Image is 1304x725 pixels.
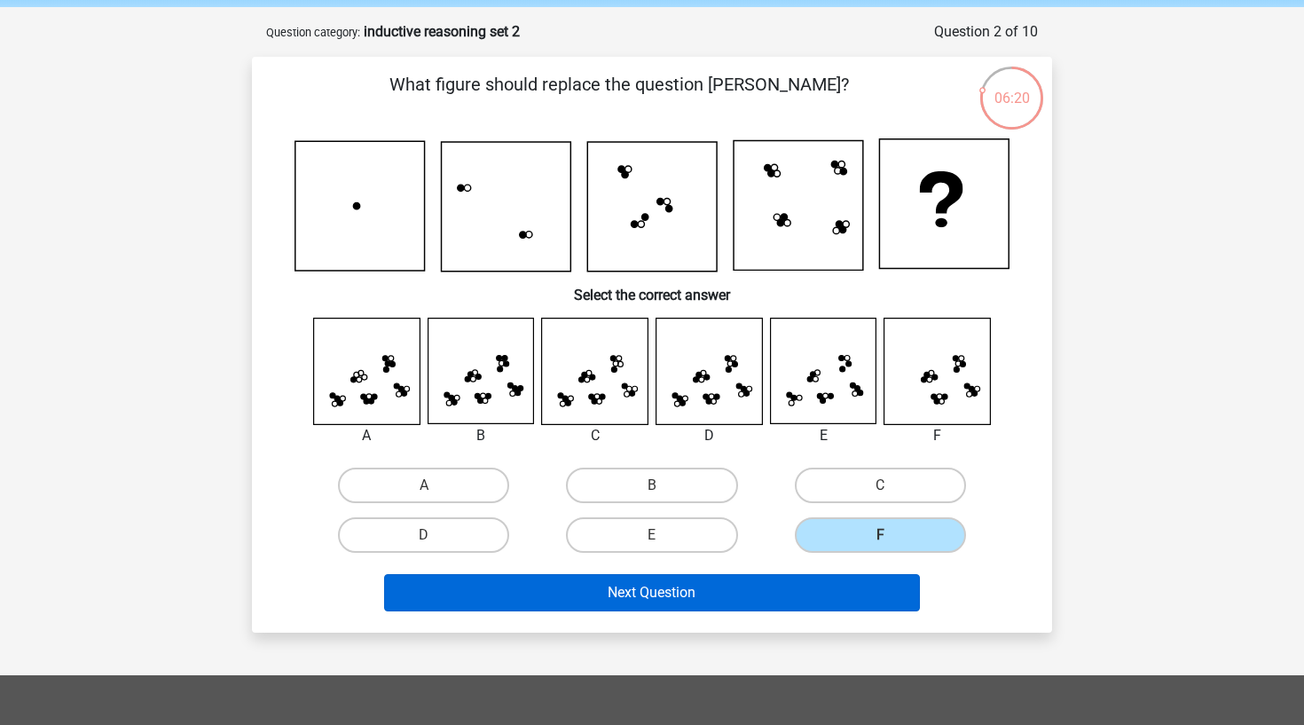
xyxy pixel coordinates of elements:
[795,517,966,553] label: F
[300,425,434,446] div: A
[934,21,1038,43] div: Question 2 of 10
[338,517,509,553] label: D
[414,425,548,446] div: B
[384,574,921,611] button: Next Question
[978,65,1045,109] div: 06:20
[338,468,509,503] label: A
[642,425,776,446] div: D
[795,468,966,503] label: C
[757,425,891,446] div: E
[280,71,957,124] p: What figure should replace the question [PERSON_NAME]?
[364,23,520,40] strong: inductive reasoning set 2
[528,425,662,446] div: C
[566,468,737,503] label: B
[280,272,1024,303] h6: Select the correct answer
[870,425,1004,446] div: F
[566,517,737,553] label: E
[266,26,360,39] small: Question category:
